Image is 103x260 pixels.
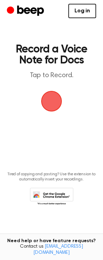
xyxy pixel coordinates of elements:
[4,244,99,256] span: Contact us
[68,4,96,18] a: Log in
[7,4,46,18] a: Beep
[41,91,62,111] img: Beep Logo
[12,71,91,80] p: Tap to Record.
[12,44,91,66] h1: Record a Voice Note for Docs
[33,244,83,255] a: [EMAIL_ADDRESS][DOMAIN_NAME]
[5,172,98,182] p: Tired of copying and pasting? Use the extension to automatically insert your recordings.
